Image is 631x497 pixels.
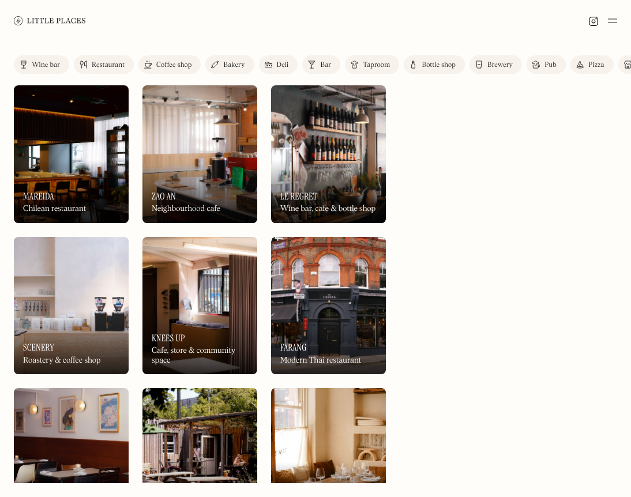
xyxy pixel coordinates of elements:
[280,356,361,366] div: Modern Thai restaurant
[271,85,386,223] a: Le RegretLe RegretLe RegretWine bar, cafe & bottle shop
[363,62,390,69] div: Taproom
[152,346,248,366] div: Cafe, store & community space
[14,85,129,223] img: Mareida
[14,237,129,375] img: Scenery
[14,55,69,74] a: Wine bar
[152,333,185,344] h3: Knees Up
[142,85,257,223] a: Zao AnZao AnZao AnNeighbourhood cafe
[280,342,307,353] h3: Farang
[320,62,331,69] div: Bar
[280,204,375,214] div: Wine bar, cafe & bottle shop
[271,237,386,375] img: Farang
[470,55,522,74] a: Brewery
[223,62,245,69] div: Bakery
[142,85,257,223] img: Zao An
[92,62,125,69] div: Restaurant
[271,85,386,223] img: Le Regret
[487,62,513,69] div: Brewery
[142,237,257,375] a: Knees UpKnees UpKnees UpCafe, store & community space
[422,62,456,69] div: Bottle shop
[404,55,465,74] a: Bottle shop
[156,62,191,69] div: Coffee shop
[280,191,317,202] h3: Le Regret
[277,62,289,69] div: Deli
[142,237,257,375] img: Knees Up
[152,191,176,202] h3: Zao An
[302,55,340,74] a: Bar
[23,342,54,353] h3: Scenery
[152,204,220,214] div: Neighbourhood cafe
[205,55,254,74] a: Bakery
[588,62,604,69] div: Pizza
[271,237,386,375] a: FarangFarangFarangModern Thai restaurant
[23,191,54,202] h3: Mareida
[527,55,566,74] a: Pub
[345,55,399,74] a: Taproom
[23,356,100,366] div: Roastery & coffee shop
[138,55,201,74] a: Coffee shop
[23,204,86,214] div: Chilean restaurant
[14,237,129,375] a: SceneryScenerySceneryRoastery & coffee shop
[74,55,134,74] a: Restaurant
[570,55,614,74] a: Pizza
[14,85,129,223] a: MareidaMareidaMareidaChilean restaurant
[259,55,298,74] a: Deli
[544,62,557,69] div: Pub
[32,62,60,69] div: Wine bar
